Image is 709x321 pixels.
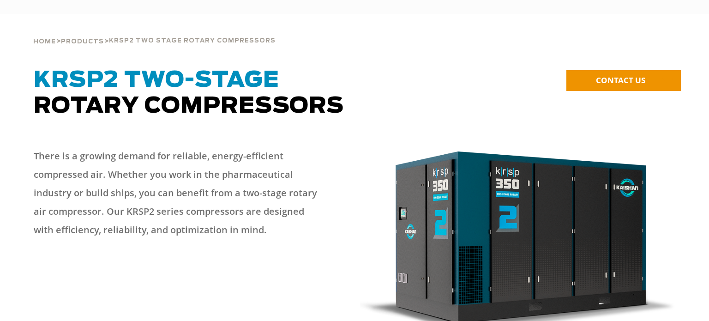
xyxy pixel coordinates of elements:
span: krsp2 two stage rotary compressors [109,38,276,44]
span: Products [61,39,104,45]
div: > > [33,14,276,49]
p: There is a growing demand for reliable, energy-efficient compressed air. Whether you work in the ... [34,147,318,239]
span: Home [33,39,56,45]
a: Home [33,37,56,45]
a: CONTACT US [566,70,681,91]
a: Products [61,37,104,45]
span: CONTACT US [596,75,645,85]
span: Rotary Compressors [34,69,344,117]
span: KRSP2 Two-Stage [34,69,279,91]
